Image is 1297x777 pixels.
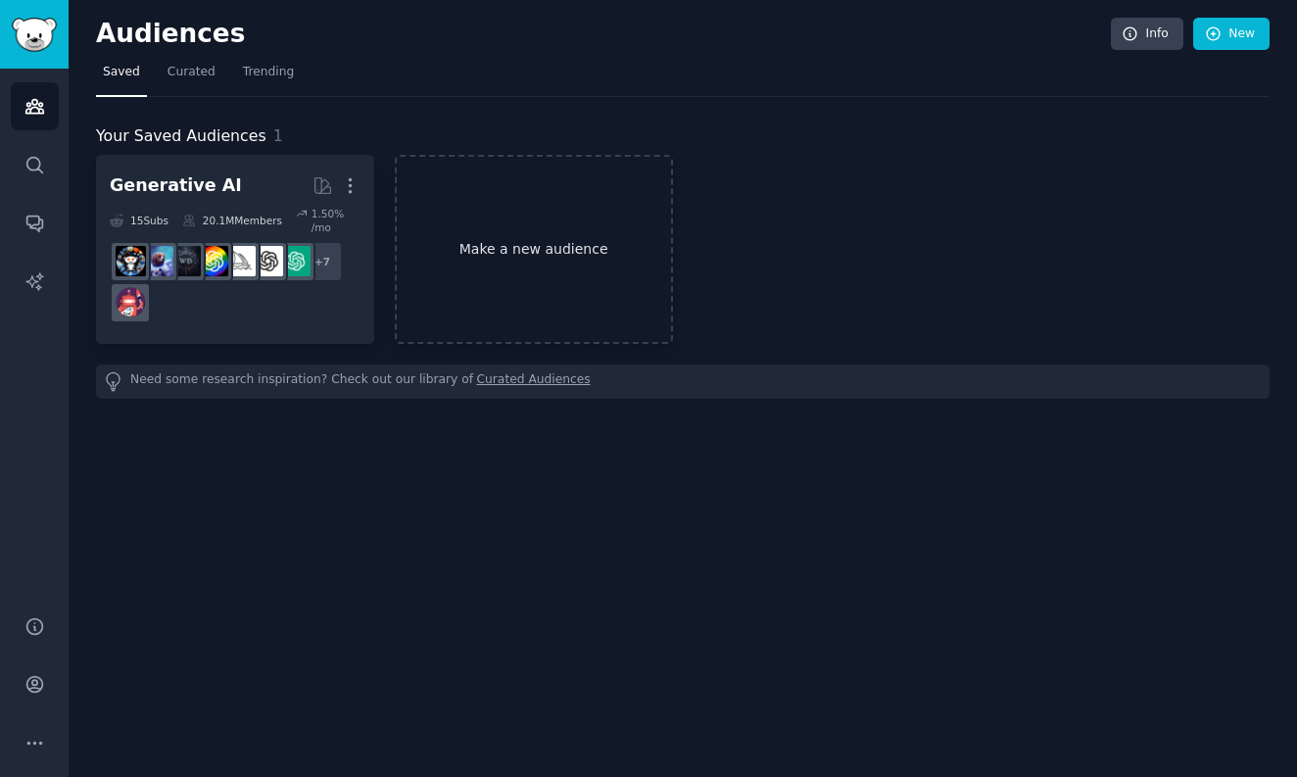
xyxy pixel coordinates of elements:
div: Generative AI [110,173,242,198]
h2: Audiences [96,19,1111,50]
a: Curated Audiences [477,371,591,392]
a: New [1193,18,1270,51]
span: 1 [273,126,283,145]
img: GummySearch logo [12,18,57,52]
img: aiArt [116,246,146,276]
img: OpenAI [253,246,283,276]
img: weirddalle [170,246,201,276]
div: Need some research inspiration? Check out our library of [96,364,1270,399]
img: GPT3 [198,246,228,276]
img: StableDiffusion [143,246,173,276]
div: 20.1M Members [182,207,282,234]
a: Curated [161,57,222,97]
img: midjourney [225,246,256,276]
a: Info [1111,18,1183,51]
img: dalle2 [116,287,146,317]
a: Make a new audience [395,155,673,344]
a: Generative AI15Subs20.1MMembers1.50% /mo+7ChatGPTOpenAImidjourneyGPT3weirddalleStableDiffusionaiA... [96,155,374,344]
a: Saved [96,57,147,97]
img: ChatGPT [280,246,311,276]
span: Saved [103,64,140,81]
div: + 7 [302,241,343,282]
div: 1.50 % /mo [312,207,360,234]
span: Your Saved Audiences [96,124,266,149]
a: Trending [236,57,301,97]
span: Curated [168,64,216,81]
div: 15 Sub s [110,207,168,234]
span: Trending [243,64,294,81]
